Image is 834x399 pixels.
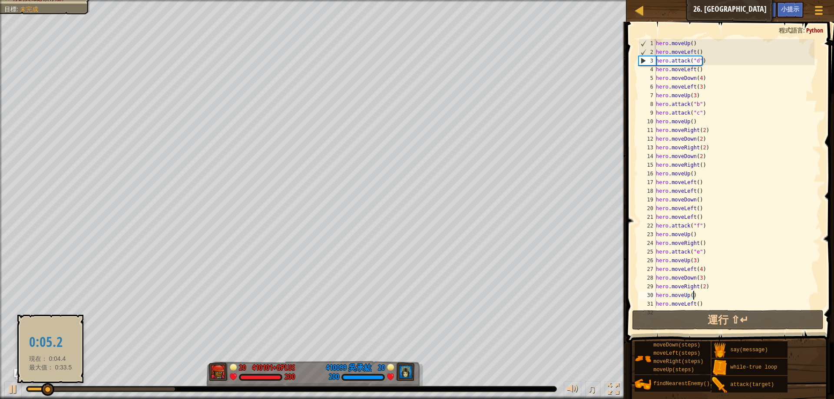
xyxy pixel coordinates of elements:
[635,376,651,392] img: portrait.png
[586,381,600,399] button: ♫
[239,362,248,370] div: 20
[712,377,728,393] img: portrait.png
[639,39,656,48] div: 1
[639,82,656,91] div: 6
[639,300,656,308] div: 31
[605,381,622,399] button: 切換全螢幕
[376,362,385,370] div: 20
[639,230,656,239] div: 23
[639,117,656,126] div: 10
[639,169,656,178] div: 16
[653,350,700,356] span: moveLeft(steps)
[209,363,228,381] img: thang_avatar_frame.png
[639,265,656,274] div: 27
[758,5,772,13] span: Ask AI
[29,335,72,350] h2: 0:05.2
[806,26,823,34] span: Python
[712,342,728,359] img: portrait.png
[639,126,656,135] div: 11
[17,6,20,13] span: :
[653,342,700,348] span: moveDown(steps)
[639,195,656,204] div: 19
[329,373,339,381] div: 200
[803,26,806,34] span: :
[285,373,295,381] div: 200
[639,135,656,143] div: 12
[639,256,656,265] div: 26
[23,322,78,376] div: 現在： 0:04.4 最大值： 0:33.5
[639,221,656,230] div: 22
[639,152,656,161] div: 14
[639,187,656,195] div: 18
[730,382,774,388] span: attack(target)
[326,362,372,373] div: 410099 吳承紘
[730,347,768,353] span: say(message)
[653,359,703,365] span: moveRight(steps)
[639,239,656,247] div: 24
[639,204,656,213] div: 20
[639,91,656,100] div: 7
[4,381,22,399] button: Ctrl + P: Play
[653,367,694,373] span: moveUp(steps)
[639,109,656,117] div: 9
[779,26,803,34] span: 程式語言
[712,359,728,376] img: portrait.png
[396,363,415,381] img: thang_avatar_frame.png
[639,56,656,65] div: 3
[639,274,656,282] div: 28
[4,6,17,13] span: 目標
[639,247,656,256] div: 25
[730,364,777,370] span: while-true loop
[635,350,651,367] img: portrait.png
[639,143,656,152] div: 13
[564,381,581,399] button: 調整音量
[14,369,25,379] button: Ask AI
[20,6,38,13] span: 未完成
[632,310,824,330] button: 運行 ⇧↵
[639,213,656,221] div: 21
[639,282,656,291] div: 29
[587,383,596,396] span: ♫
[639,291,656,300] div: 30
[639,100,656,109] div: 8
[808,2,830,22] button: 顯示遊戲選單
[639,178,656,187] div: 17
[781,5,799,13] span: 小提示
[252,362,295,373] div: 410101+gplus
[753,2,777,18] button: Ask AI
[653,381,710,387] span: findNearestEnemy()
[639,308,656,317] div: 32
[639,48,656,56] div: 2
[639,74,656,82] div: 5
[639,161,656,169] div: 15
[639,65,656,74] div: 4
